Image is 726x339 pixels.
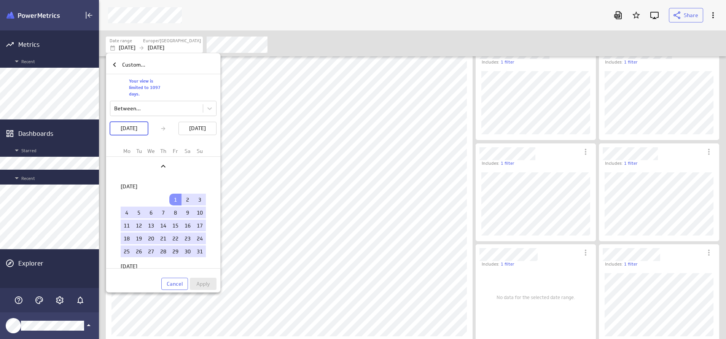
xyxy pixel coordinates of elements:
p: Your view is limited to 1097 days. [129,78,164,97]
td: Selected. Sunday, August 17, 2025 [194,220,206,231]
td: Selected. Saturday, August 16, 2025 [181,220,194,231]
td: Selected. Monday, August 18, 2025 [121,232,133,244]
div: Move backward to switch to the previous month. [106,158,220,175]
td: Selected as start date. Friday, August 1, 2025 [169,194,181,205]
div: Previous [119,160,208,173]
strong: [DATE] [121,183,137,190]
button: Cancel [161,278,188,290]
small: Sa [185,148,191,154]
td: Selected. Wednesday, August 6, 2025 [145,207,157,218]
small: Fr [173,148,178,154]
p: [DATE] [189,124,206,132]
td: Selected. Tuesday, August 19, 2025 [133,232,145,244]
td: Selected. Sunday, August 10, 2025 [194,207,206,218]
div: Your view is limited to 1097 days.Between...[DATE][DATE]CalendarCancelApply [106,74,220,290]
p: Custom... [122,61,145,69]
td: Selected. Friday, August 29, 2025 [169,245,181,257]
button: [DATE] [178,122,217,135]
td: Selected. Friday, August 8, 2025 [169,207,181,218]
span: Cancel [167,280,183,287]
td: Selected. Tuesday, August 26, 2025 [133,245,145,257]
button: Apply [190,278,217,290]
td: Selected. Friday, August 15, 2025 [169,220,181,231]
td: Selected. Sunday, August 31, 2025 [194,245,206,257]
td: Selected. Thursday, August 28, 2025 [157,245,169,257]
button: [DATE] [110,122,148,135]
small: Mo [123,148,131,154]
strong: [DATE] [121,263,137,270]
td: Selected. Tuesday, August 12, 2025 [133,220,145,231]
td: Selected. Monday, August 11, 2025 [121,220,133,231]
td: Selected. Monday, August 25, 2025 [121,245,133,257]
td: Selected. Saturday, August 23, 2025 [181,232,194,244]
td: Selected. Wednesday, August 13, 2025 [145,220,157,231]
p: [DATE] [121,124,137,132]
td: Selected. Saturday, August 9, 2025 [181,207,194,218]
small: Th [160,148,166,154]
div: Custom... [106,56,220,74]
td: Selected. Thursday, August 14, 2025 [157,220,169,231]
small: We [147,148,155,154]
td: Selected. Wednesday, August 27, 2025 [145,245,157,257]
span: Apply [196,280,210,287]
td: Selected. Monday, August 4, 2025 [121,207,133,218]
td: Selected. Thursday, August 21, 2025 [157,232,169,244]
td: Selected. Friday, August 22, 2025 [169,232,181,244]
td: Selected. Thursday, August 7, 2025 [157,207,169,218]
td: Selected. Saturday, August 30, 2025 [181,245,194,257]
small: Tu [136,148,142,154]
div: Between... [114,105,141,112]
td: Selected. Sunday, August 3, 2025 [194,194,206,205]
td: Selected. Tuesday, August 5, 2025 [133,207,145,218]
small: Su [197,148,203,154]
td: Selected. Sunday, August 24, 2025 [194,232,206,244]
td: Selected. Wednesday, August 20, 2025 [145,232,157,244]
td: Selected. Saturday, August 2, 2025 [181,194,194,205]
